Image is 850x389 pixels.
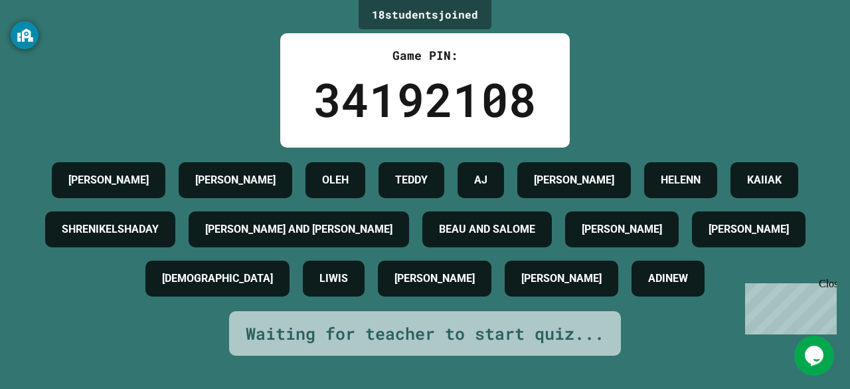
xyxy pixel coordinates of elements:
h4: [PERSON_NAME] [68,172,149,188]
h4: TEDDY [395,172,428,188]
div: 34192108 [313,65,537,134]
h4: HELENN [661,172,701,188]
h4: [PERSON_NAME] [534,172,614,188]
button: GoGuardian Privacy Information [11,21,39,49]
iframe: chat widget [740,278,837,334]
div: Waiting for teacher to start quiz... [246,321,604,346]
h4: SHRENIKELSHADAY [62,221,159,237]
h4: [PERSON_NAME] AND [PERSON_NAME] [205,221,392,237]
h4: LIWIS [319,271,348,287]
h4: KAIIAK [747,172,782,188]
h4: [PERSON_NAME] [709,221,789,237]
h4: [PERSON_NAME] [521,271,602,287]
h4: [PERSON_NAME] [195,172,276,188]
h4: OLEH [322,172,349,188]
iframe: chat widget [794,336,837,376]
h4: BEAU AND SALOME [439,221,535,237]
h4: [PERSON_NAME] [394,271,475,287]
div: Chat with us now!Close [5,5,92,84]
h4: AJ [474,172,487,188]
h4: [PERSON_NAME] [582,221,662,237]
div: Game PIN: [313,47,537,65]
h4: ADINEW [648,271,688,287]
h4: [DEMOGRAPHIC_DATA] [162,271,273,287]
